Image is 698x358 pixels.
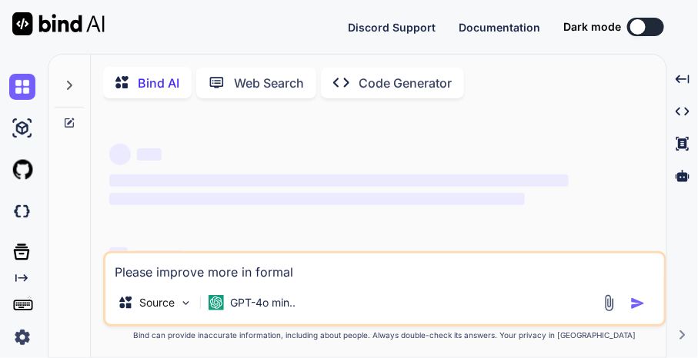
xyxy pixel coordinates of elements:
[234,74,304,92] p: Web Search
[109,174,569,187] span: ‌
[600,294,618,312] img: attachment
[109,247,128,266] span: ‌
[630,296,646,311] img: icon
[138,74,179,92] p: Bind AI
[459,21,540,34] span: Documentation
[9,324,35,350] img: settings
[563,19,621,35] span: Dark mode
[109,193,525,205] span: ‌
[459,19,540,35] button: Documentation
[105,254,664,281] textarea: Please improve more in formal
[9,74,35,100] img: chat
[209,295,224,310] img: GPT-4o mini
[230,295,296,310] p: GPT-4o min..
[134,250,183,263] span: ‌
[9,115,35,141] img: ai-studio
[139,295,175,310] p: Source
[359,74,452,92] p: Code Generator
[9,157,35,183] img: githubLight
[9,198,35,224] img: darkCloudIdeIcon
[103,330,666,341] p: Bind can provide inaccurate information, including about people. Always double-check its answers....
[348,19,436,35] button: Discord Support
[179,297,192,310] img: Pick Models
[348,21,436,34] span: Discord Support
[12,12,105,35] img: Bind AI
[137,148,162,161] span: ‌
[109,144,131,165] span: ‌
